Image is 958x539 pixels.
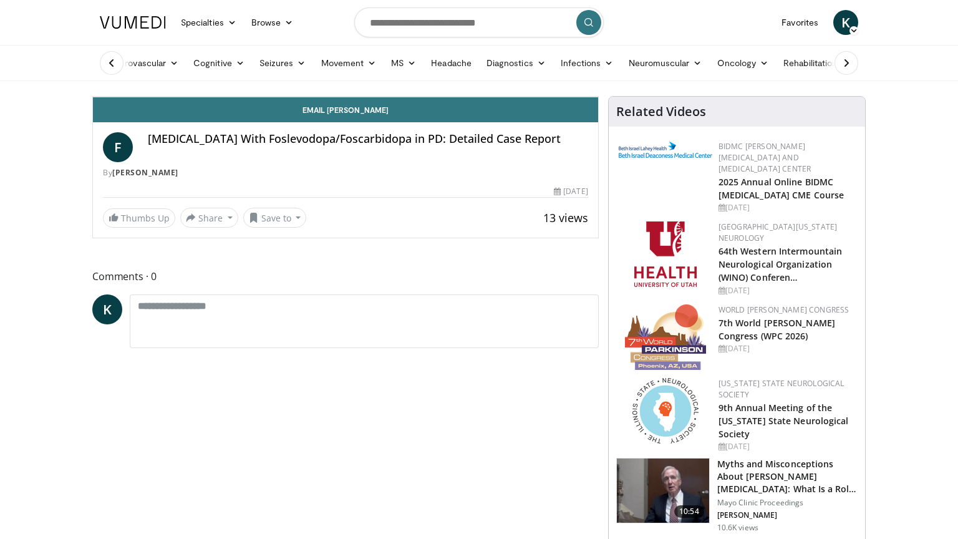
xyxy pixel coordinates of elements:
a: Diagnostics [479,51,553,75]
img: 16fe1da8-a9a0-4f15-bd45-1dd1acf19c34.png.150x105_q85_autocrop_double_scale_upscale_version-0.2.png [625,304,706,370]
a: 2025 Annual Online BIDMC [MEDICAL_DATA] CME Course [718,176,844,201]
a: K [833,10,858,35]
a: MS [384,51,423,75]
a: 64th Western Intermountain Neurological Organization (WINO) Conferen… [718,245,843,283]
button: Save to [243,208,307,228]
h4: [MEDICAL_DATA] With Foslevodopa/Foscarbidopa in PD: Detailed Case Report [148,132,588,146]
a: [GEOGRAPHIC_DATA][US_STATE] Neurology [718,221,838,243]
input: Search topics, interventions [354,7,604,37]
a: F [103,132,133,162]
a: Rehabilitation [776,51,844,75]
span: 13 views [543,210,588,225]
a: K [92,294,122,324]
div: [DATE] [718,343,855,354]
img: VuMedi Logo [100,16,166,29]
a: Thumbs Up [103,208,175,228]
a: 7th World [PERSON_NAME] Congress (WPC 2026) [718,317,835,342]
p: Mayo Clinic Proceedings [717,498,858,508]
a: Favorites [774,10,826,35]
div: By [103,167,588,178]
span: 10:54 [674,505,704,518]
a: Cognitive [186,51,252,75]
a: [US_STATE] State Neurological Society [718,378,844,400]
span: Comments 0 [92,268,599,284]
a: BIDMC [PERSON_NAME][MEDICAL_DATA] and [MEDICAL_DATA] Center [718,141,811,174]
a: World [PERSON_NAME] Congress [718,304,849,315]
button: Share [180,208,238,228]
h3: Myths and Misconceptions About [PERSON_NAME][MEDICAL_DATA]: What Is a Role of … [717,458,858,495]
a: Infections [553,51,621,75]
a: Headache [423,51,479,75]
div: [DATE] [718,285,855,296]
a: Oncology [710,51,777,75]
div: [DATE] [718,441,855,452]
a: [PERSON_NAME] [112,167,178,178]
a: Neuromuscular [621,51,710,75]
a: Browse [244,10,301,35]
a: Email [PERSON_NAME] [93,97,598,122]
h4: Related Videos [616,104,706,119]
img: dd4ea4d2-548e-40e2-8487-b77733a70694.150x105_q85_crop-smart_upscale.jpg [617,459,709,523]
p: 10.6K views [717,523,758,533]
a: Specialties [173,10,244,35]
div: [DATE] [554,186,588,197]
a: 10:54 Myths and Misconceptions About [PERSON_NAME][MEDICAL_DATA]: What Is a Role of … Mayo Clinic... [616,458,858,533]
img: 71a8b48c-8850-4916-bbdd-e2f3ccf11ef9.png.150x105_q85_autocrop_double_scale_upscale_version-0.2.png [632,378,699,444]
a: Seizures [252,51,314,75]
img: c96b19ec-a48b-46a9-9095-935f19585444.png.150x105_q85_autocrop_double_scale_upscale_version-0.2.png [619,142,712,158]
p: [PERSON_NAME] [717,510,858,520]
a: Movement [314,51,384,75]
div: [DATE] [718,202,855,213]
img: f6362829-b0a3-407d-a044-59546adfd345.png.150x105_q85_autocrop_double_scale_upscale_version-0.2.png [634,221,697,287]
a: Cerebrovascular [92,51,186,75]
a: 9th Annual Meeting of the [US_STATE] State Neurological Society [718,402,849,440]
